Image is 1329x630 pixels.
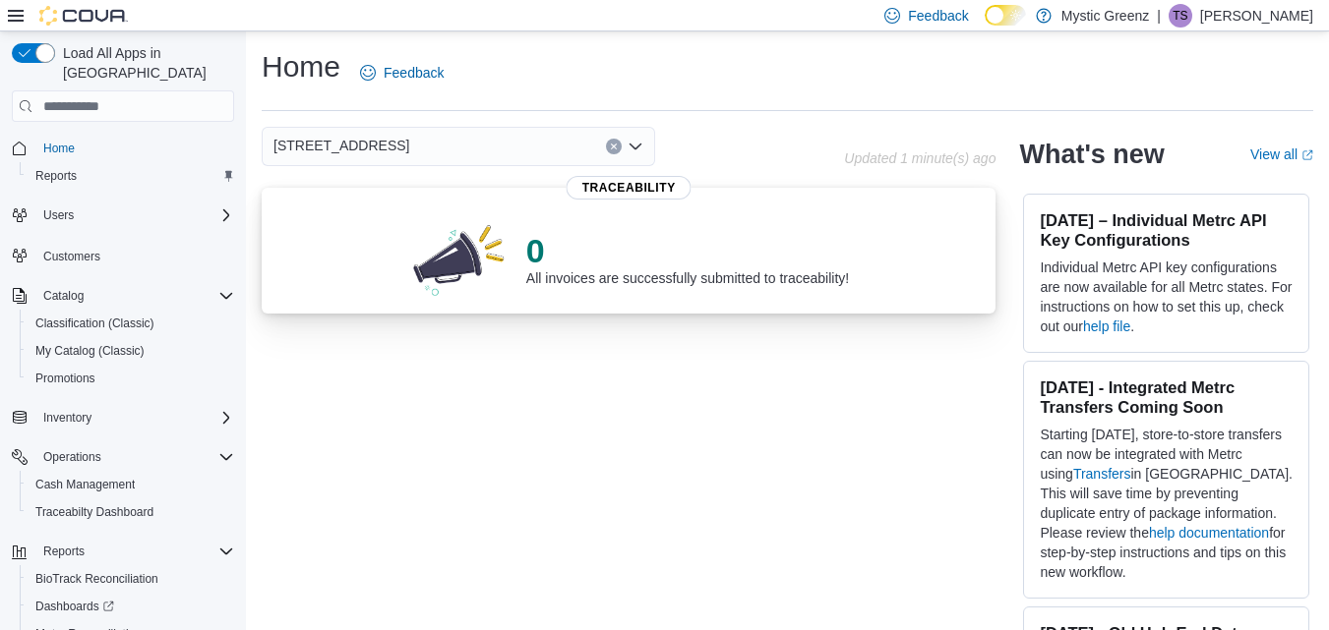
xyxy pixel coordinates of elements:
[35,371,95,386] span: Promotions
[1073,466,1131,482] a: Transfers
[1019,139,1164,170] h2: What's new
[526,231,849,286] div: All invoices are successfully submitted to traceability!
[28,567,166,591] a: BioTrack Reconciliation
[28,367,103,390] a: Promotions
[35,203,234,227] span: Users
[35,540,234,563] span: Reports
[1040,377,1293,417] h3: [DATE] - Integrated Metrc Transfers Coming Soon
[273,134,409,157] span: [STREET_ADDRESS]
[43,249,100,264] span: Customers
[43,288,84,304] span: Catalog
[4,282,242,310] button: Catalog
[43,449,101,465] span: Operations
[844,150,996,166] p: Updated 1 minute(s) ago
[4,134,242,162] button: Home
[28,367,234,390] span: Promotions
[1157,4,1161,28] p: |
[4,241,242,269] button: Customers
[28,339,234,363] span: My Catalog (Classic)
[20,337,242,365] button: My Catalog (Classic)
[20,162,242,190] button: Reports
[35,315,154,331] span: Classification (Classic)
[262,47,340,86] h1: Home
[28,312,162,335] a: Classification (Classic)
[28,339,152,363] a: My Catalog (Classic)
[408,219,511,298] img: 0
[35,284,234,308] span: Catalog
[35,245,108,268] a: Customers
[352,53,452,92] a: Feedback
[1061,4,1149,28] p: Mystic Greenz
[1250,146,1313,162] a: View allExternal link
[35,445,109,469] button: Operations
[35,284,91,308] button: Catalog
[35,571,158,587] span: BioTrack Reconciliation
[4,404,242,431] button: Inventory
[28,473,143,496] a: Cash Management
[606,139,622,154] button: Clear input
[35,343,145,359] span: My Catalog (Classic)
[20,365,242,392] button: Promotions
[908,6,968,26] span: Feedback
[35,406,99,430] button: Inventory
[28,595,234,618] span: Dashboards
[28,473,234,496] span: Cash Management
[43,410,91,426] span: Inventory
[1200,4,1313,28] p: [PERSON_NAME]
[35,243,234,267] span: Customers
[1149,525,1269,541] a: help documentation
[20,498,242,526] button: Traceabilty Dashboard
[1083,318,1130,334] a: help file
[28,567,234,591] span: BioTrack Reconciliation
[35,477,135,492] span: Cash Management
[1040,258,1293,336] p: Individual Metrc API key configurations are now available for all Metrc states. For instructions ...
[985,5,1026,26] input: Dark Mode
[20,310,242,337] button: Classification (Classic)
[35,136,234,160] span: Home
[20,565,242,593] button: BioTrack Reconciliation
[1169,4,1192,28] div: Tarel Stancle
[43,207,74,223] span: Users
[20,471,242,498] button: Cash Management
[985,26,986,27] span: Dark Mode
[4,201,242,229] button: Users
[39,6,128,26] img: Cova
[1040,210,1293,250] h3: [DATE] – Individual Metrc API Key Configurations
[28,164,85,188] a: Reports
[35,599,114,614] span: Dashboards
[35,406,234,430] span: Inventory
[628,139,643,154] button: Open list of options
[35,445,234,469] span: Operations
[35,168,77,184] span: Reports
[55,43,234,83] span: Load All Apps in [GEOGRAPHIC_DATA]
[43,544,85,559] span: Reports
[384,63,444,83] span: Feedback
[1301,149,1313,161] svg: External link
[1173,4,1187,28] span: TS
[35,137,83,160] a: Home
[35,504,153,520] span: Traceabilty Dashboard
[35,203,82,227] button: Users
[28,500,234,524] span: Traceabilty Dashboard
[1040,425,1293,582] p: Starting [DATE], store-to-store transfers can now be integrated with Metrc using in [GEOGRAPHIC_D...
[28,164,234,188] span: Reports
[43,141,75,156] span: Home
[4,443,242,471] button: Operations
[526,231,849,270] p: 0
[35,540,92,563] button: Reports
[4,538,242,565] button: Reports
[28,312,234,335] span: Classification (Classic)
[20,593,242,620] a: Dashboards
[567,176,692,200] span: Traceability
[28,500,161,524] a: Traceabilty Dashboard
[28,595,122,618] a: Dashboards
